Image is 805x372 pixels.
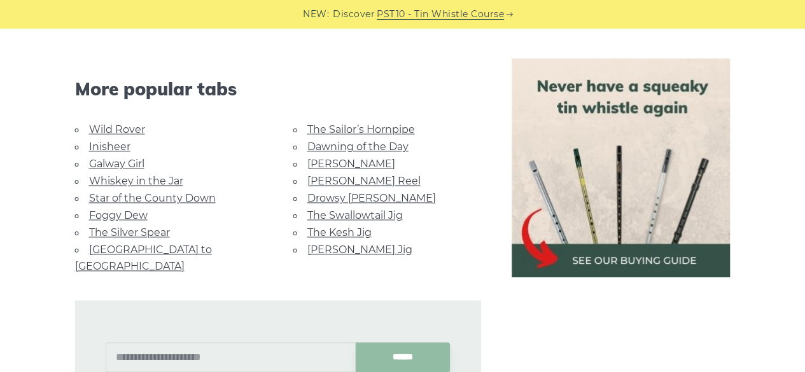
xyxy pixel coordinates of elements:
a: Whiskey in the Jar [89,175,183,187]
a: [PERSON_NAME] [307,158,395,170]
a: The Kesh Jig [307,226,372,238]
span: Discover [333,7,375,22]
a: Star of the County Down [89,192,216,204]
a: Wild Rover [89,123,145,135]
a: [GEOGRAPHIC_DATA] to [GEOGRAPHIC_DATA] [75,244,212,272]
a: Drowsy [PERSON_NAME] [307,192,436,204]
span: More popular tabs [75,78,481,100]
a: The Sailor’s Hornpipe [307,123,415,135]
img: tin whistle buying guide [512,59,731,277]
a: Foggy Dew [89,209,148,221]
a: [PERSON_NAME] Reel [307,175,421,187]
a: Galway Girl [89,158,144,170]
a: Dawning of the Day [307,141,409,153]
a: Inisheer [89,141,130,153]
a: [PERSON_NAME] Jig [307,244,412,256]
a: PST10 - Tin Whistle Course [377,7,504,22]
span: NEW: [303,7,329,22]
a: The Swallowtail Jig [307,209,403,221]
a: The Silver Spear [89,226,170,238]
